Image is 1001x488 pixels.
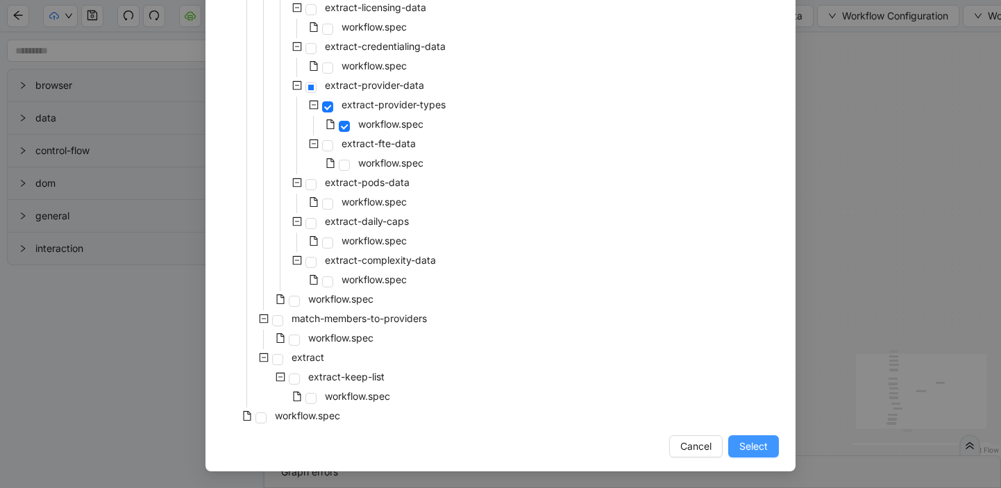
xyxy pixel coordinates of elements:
[308,293,373,305] span: workflow.spec
[276,333,285,343] span: file
[292,392,302,401] span: file
[358,118,423,130] span: workflow.spec
[309,22,319,32] span: file
[259,353,269,362] span: minus-square
[728,435,779,457] button: Select
[358,157,423,169] span: workflow.spec
[308,371,385,382] span: extract-keep-list
[309,236,319,246] span: file
[339,233,410,249] span: workflow.spec
[325,1,426,13] span: extract-licensing-data
[322,252,439,269] span: extract-complexity-data
[339,135,419,152] span: extract-fte-data
[339,58,410,74] span: workflow.spec
[326,119,335,129] span: file
[275,410,340,421] span: workflow.spec
[276,294,285,304] span: file
[342,99,446,110] span: extract-provider-types
[305,291,376,308] span: workflow.spec
[322,213,412,230] span: extract-daily-caps
[309,275,319,285] span: file
[289,310,430,327] span: match-members-to-providers
[680,439,712,454] span: Cancel
[292,81,302,90] span: minus-square
[325,176,410,188] span: extract-pods-data
[272,407,343,424] span: workflow.spec
[292,312,427,324] span: match-members-to-providers
[325,390,390,402] span: workflow.spec
[339,19,410,35] span: workflow.spec
[309,139,319,149] span: minus-square
[322,77,427,94] span: extract-provider-data
[669,435,723,457] button: Cancel
[739,439,768,454] span: Select
[292,3,302,12] span: minus-square
[292,178,302,187] span: minus-square
[325,254,436,266] span: extract-complexity-data
[339,194,410,210] span: workflow.spec
[325,79,424,91] span: extract-provider-data
[342,21,407,33] span: workflow.spec
[339,96,448,113] span: extract-provider-types
[325,215,409,227] span: extract-daily-caps
[289,349,327,366] span: extract
[322,38,448,55] span: extract-credentialing-data
[292,217,302,226] span: minus-square
[259,314,269,323] span: minus-square
[339,271,410,288] span: workflow.spec
[309,197,319,207] span: file
[342,274,407,285] span: workflow.spec
[309,100,319,110] span: minus-square
[292,351,324,363] span: extract
[322,174,412,191] span: extract-pods-data
[292,255,302,265] span: minus-square
[305,369,387,385] span: extract-keep-list
[308,332,373,344] span: workflow.spec
[242,411,252,421] span: file
[292,42,302,51] span: minus-square
[355,155,426,171] span: workflow.spec
[342,196,407,208] span: workflow.spec
[276,372,285,382] span: minus-square
[355,116,426,133] span: workflow.spec
[322,388,393,405] span: workflow.spec
[326,158,335,168] span: file
[342,137,416,149] span: extract-fte-data
[325,40,446,52] span: extract-credentialing-data
[342,235,407,246] span: workflow.spec
[342,60,407,71] span: workflow.spec
[305,330,376,346] span: workflow.spec
[309,61,319,71] span: file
